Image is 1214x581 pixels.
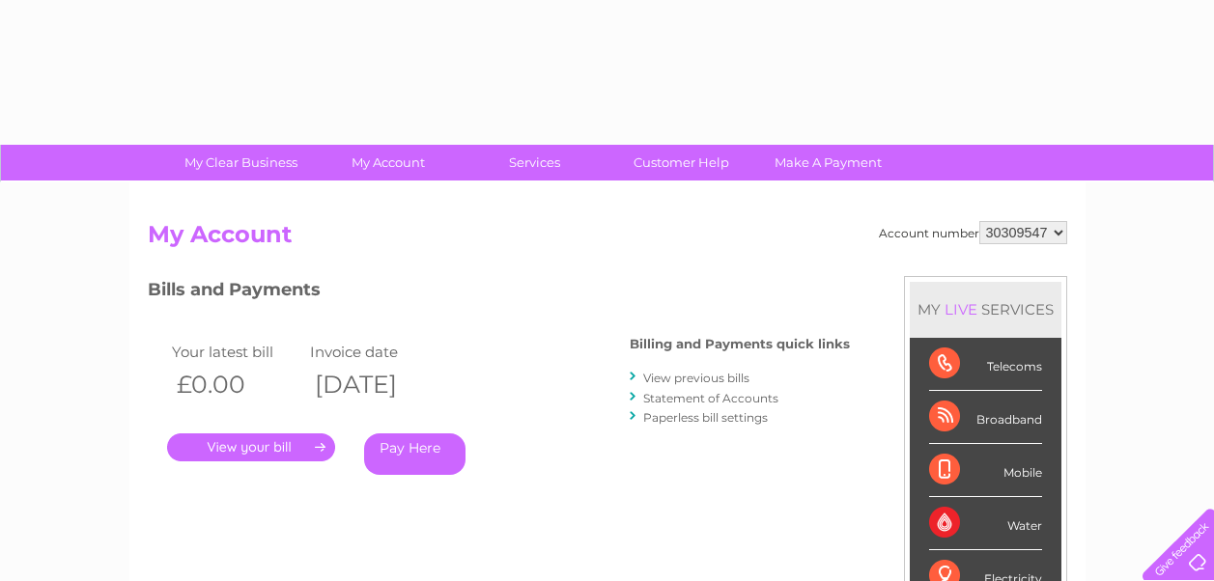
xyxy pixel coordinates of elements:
a: Statement of Accounts [643,391,778,405]
div: LIVE [941,300,981,318]
div: Telecoms [929,338,1042,391]
a: Services [455,145,614,180]
th: £0.00 [167,365,306,404]
a: View previous bills [643,371,749,385]
div: Water [929,497,1042,550]
div: Account number [879,221,1067,244]
div: Mobile [929,444,1042,497]
th: [DATE] [305,365,444,404]
td: Your latest bill [167,339,306,365]
h3: Bills and Payments [148,276,850,310]
td: Invoice date [305,339,444,365]
a: Paperless bill settings [643,410,768,425]
div: MY SERVICES [910,282,1061,337]
a: My Account [308,145,467,180]
h2: My Account [148,221,1067,258]
a: Customer Help [602,145,761,180]
a: . [167,433,335,461]
a: My Clear Business [161,145,321,180]
h4: Billing and Payments quick links [630,337,850,351]
a: Make A Payment [748,145,908,180]
a: Pay Here [364,433,466,475]
div: Broadband [929,391,1042,444]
